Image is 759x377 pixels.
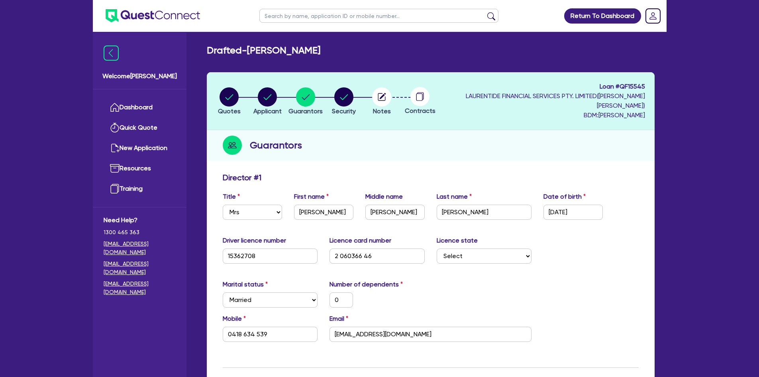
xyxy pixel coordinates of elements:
[223,192,240,201] label: Title
[104,158,176,179] a: Resources
[405,107,435,114] span: Contracts
[104,260,176,276] a: [EMAIL_ADDRESS][DOMAIN_NAME]
[110,184,120,193] img: training
[250,138,302,152] h2: Guarantors
[104,138,176,158] a: New Application
[104,179,176,199] a: Training
[466,92,645,109] span: LAURENTIDE FINANCIAL SERVICES PTY. LIMITED ( [PERSON_NAME] [PERSON_NAME] )
[223,236,286,245] label: Driver licence number
[332,107,356,115] span: Security
[104,215,176,225] span: Need Help?
[102,71,177,81] span: Welcome [PERSON_NAME]
[104,240,176,257] a: [EMAIL_ADDRESS][DOMAIN_NAME]
[365,192,403,201] label: Middle name
[372,87,392,116] button: Notes
[223,136,242,155] img: step-icon
[110,143,120,153] img: new-application
[543,205,603,220] input: DD / MM / YYYY
[106,9,200,22] img: quest-connect-logo-blue
[329,314,348,324] label: Email
[253,87,282,116] button: Applicant
[259,9,498,23] input: Search by name, application ID or mobile number...
[288,107,323,115] span: Guarantors
[437,236,478,245] label: Licence state
[437,192,472,201] label: Last name
[643,6,663,26] a: Dropdown toggle
[331,87,356,116] button: Security
[218,87,241,116] button: Quotes
[223,280,268,289] label: Marital status
[441,82,645,91] span: Loan # QF15545
[373,107,391,115] span: Notes
[104,118,176,138] a: Quick Quote
[294,192,329,201] label: First name
[253,107,282,115] span: Applicant
[223,173,261,182] h3: Director # 1
[543,192,586,201] label: Date of birth
[104,280,176,296] a: [EMAIL_ADDRESS][DOMAIN_NAME]
[104,97,176,118] a: Dashboard
[564,8,641,24] a: Return To Dashboard
[441,111,645,120] span: BDM: [PERSON_NAME]
[110,123,120,132] img: quick-quote
[218,107,241,115] span: Quotes
[207,45,320,56] h2: Drafted - [PERSON_NAME]
[104,228,176,237] span: 1300 465 363
[104,45,119,61] img: icon-menu-close
[223,314,246,324] label: Mobile
[110,164,120,173] img: resources
[288,87,323,116] button: Guarantors
[329,236,391,245] label: Licence card number
[329,280,403,289] label: Number of dependents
